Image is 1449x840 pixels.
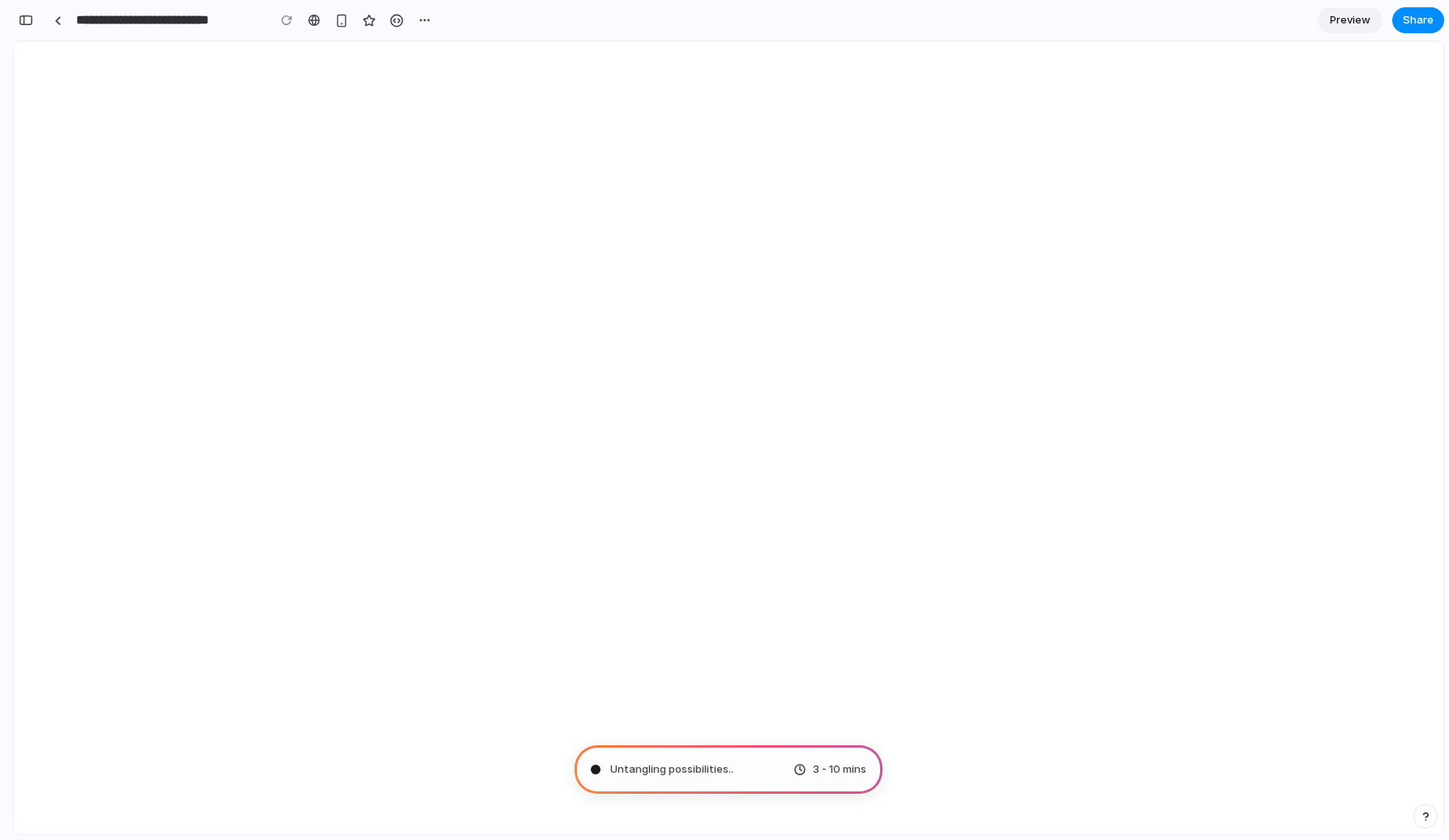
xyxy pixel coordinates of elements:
[610,761,733,778] span: Untangling possibilities ..
[1392,7,1444,33] button: Share
[1318,7,1383,33] a: Preview
[1330,12,1370,28] span: Preview
[813,761,866,778] span: 3 - 10 mins
[1403,12,1434,28] span: Share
